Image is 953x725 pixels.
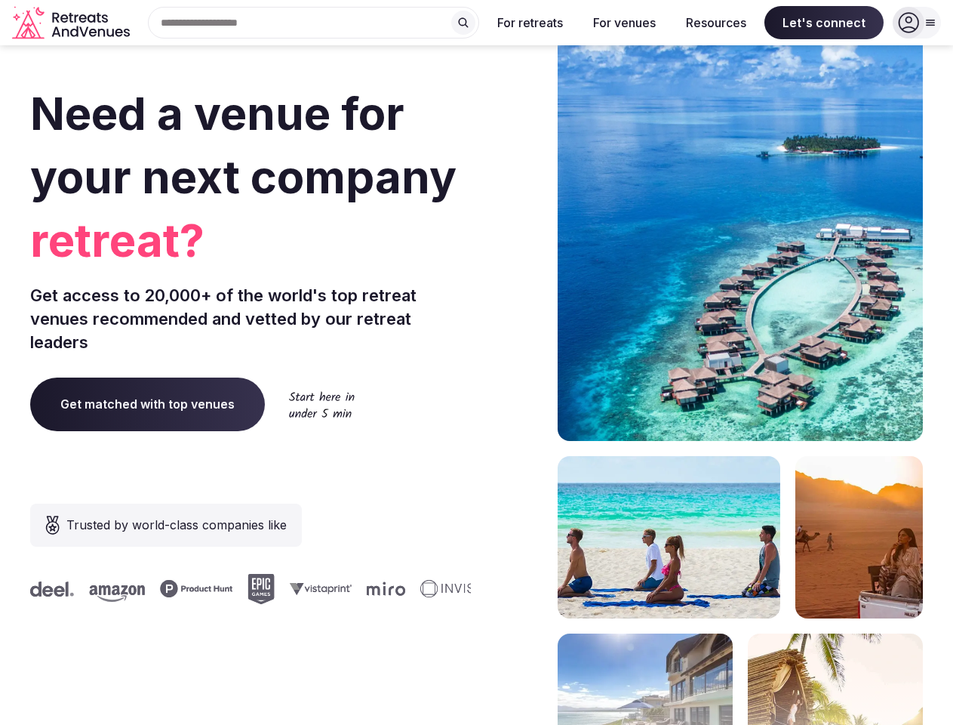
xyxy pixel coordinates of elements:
button: For venues [581,6,668,39]
span: Let's connect [764,6,884,39]
svg: Epic Games company logo [247,574,274,604]
button: For retreats [485,6,575,39]
img: Start here in under 5 min [289,391,355,418]
p: Get access to 20,000+ of the world's top retreat venues recommended and vetted by our retreat lea... [30,284,471,353]
span: Trusted by world-class companies like [66,516,287,534]
svg: Invisible company logo [420,580,503,598]
svg: Retreats and Venues company logo [12,6,133,40]
img: woman sitting in back of truck with camels [795,456,923,619]
button: Resources [674,6,758,39]
a: Get matched with top venues [30,378,265,430]
svg: Deel company logo [29,582,73,597]
a: Visit the homepage [12,6,133,40]
svg: Vistaprint company logo [289,582,351,595]
svg: Miro company logo [366,582,404,596]
span: Need a venue for your next company [30,86,457,204]
img: yoga on tropical beach [558,456,780,619]
span: retreat? [30,208,471,272]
